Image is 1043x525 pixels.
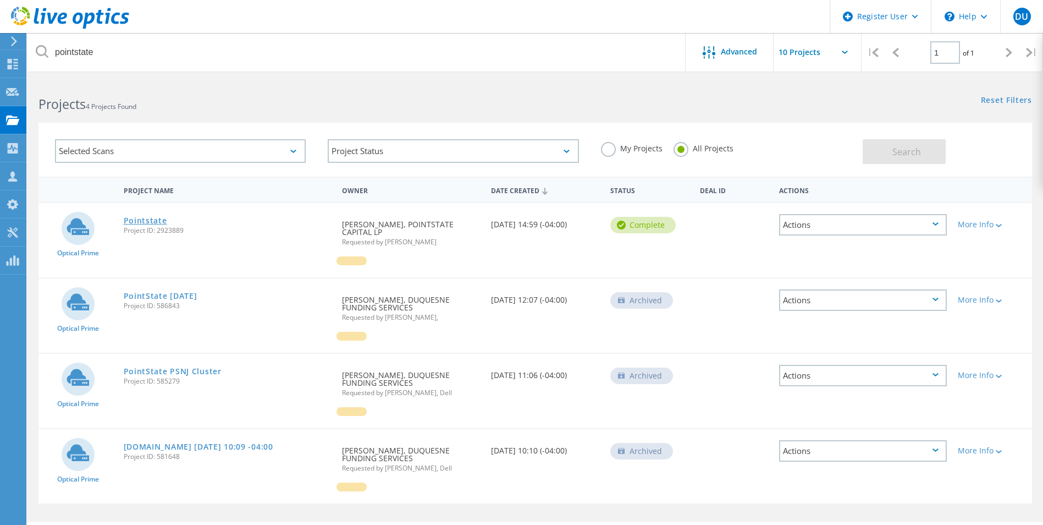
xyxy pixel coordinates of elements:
[27,33,686,72] input: Search projects by name, owner, ID, company, etc
[605,179,694,200] div: Status
[485,429,605,466] div: [DATE] 10:10 (-04:00)
[57,250,99,256] span: Optical Prime
[57,325,99,332] span: Optical Prime
[958,371,1027,379] div: More Info
[610,217,676,233] div: Complete
[945,12,954,21] svg: \n
[55,139,306,163] div: Selected Scans
[981,96,1032,106] a: Reset Filters
[863,139,946,164] button: Search
[336,278,485,332] div: [PERSON_NAME], DUQUESNE FUNDING SERVICES
[892,146,921,158] span: Search
[1015,12,1028,21] span: DU
[336,203,485,256] div: [PERSON_NAME], POINTSTATE CAPITAL LP
[124,227,332,234] span: Project ID: 2923889
[958,296,1027,304] div: More Info
[11,23,129,31] a: Live Optics Dashboard
[342,314,480,321] span: Requested by [PERSON_NAME],
[1020,33,1043,72] div: |
[963,48,974,58] span: of 1
[124,217,167,225] a: Pointstate
[86,102,136,111] span: 4 Projects Found
[862,33,884,72] div: |
[779,365,947,386] div: Actions
[57,476,99,483] span: Optical Prime
[694,179,774,200] div: Deal Id
[342,465,480,472] span: Requested by [PERSON_NAME], Dell
[342,390,480,396] span: Requested by [PERSON_NAME], Dell
[336,429,485,483] div: [PERSON_NAME], DUQUESNE FUNDING SERVICES
[779,214,947,236] div: Actions
[958,221,1027,228] div: More Info
[774,179,952,200] div: Actions
[336,179,485,200] div: Owner
[124,368,222,375] a: PointState PSNJ Cluster
[674,142,733,152] label: All Projects
[118,179,337,200] div: Project Name
[485,179,605,200] div: Date Created
[342,239,480,245] span: Requested by [PERSON_NAME]
[328,139,578,163] div: Project Status
[124,443,273,451] a: [DOMAIN_NAME] [DATE] 10:09 -04:00
[336,354,485,407] div: [PERSON_NAME], DUQUESNE FUNDING SERVICES
[610,292,673,309] div: Archived
[610,443,673,460] div: Archived
[124,303,332,309] span: Project ID: 586843
[779,440,947,462] div: Actions
[485,203,605,239] div: [DATE] 14:59 (-04:00)
[57,401,99,407] span: Optical Prime
[958,447,1027,455] div: More Info
[124,292,197,300] a: PointState [DATE]
[38,95,86,113] b: Projects
[124,453,332,460] span: Project ID: 581648
[485,354,605,390] div: [DATE] 11:06 (-04:00)
[779,289,947,311] div: Actions
[485,278,605,315] div: [DATE] 12:07 (-04:00)
[610,368,673,384] div: Archived
[721,48,757,56] span: Advanced
[601,142,663,152] label: My Projects
[124,378,332,385] span: Project ID: 585279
